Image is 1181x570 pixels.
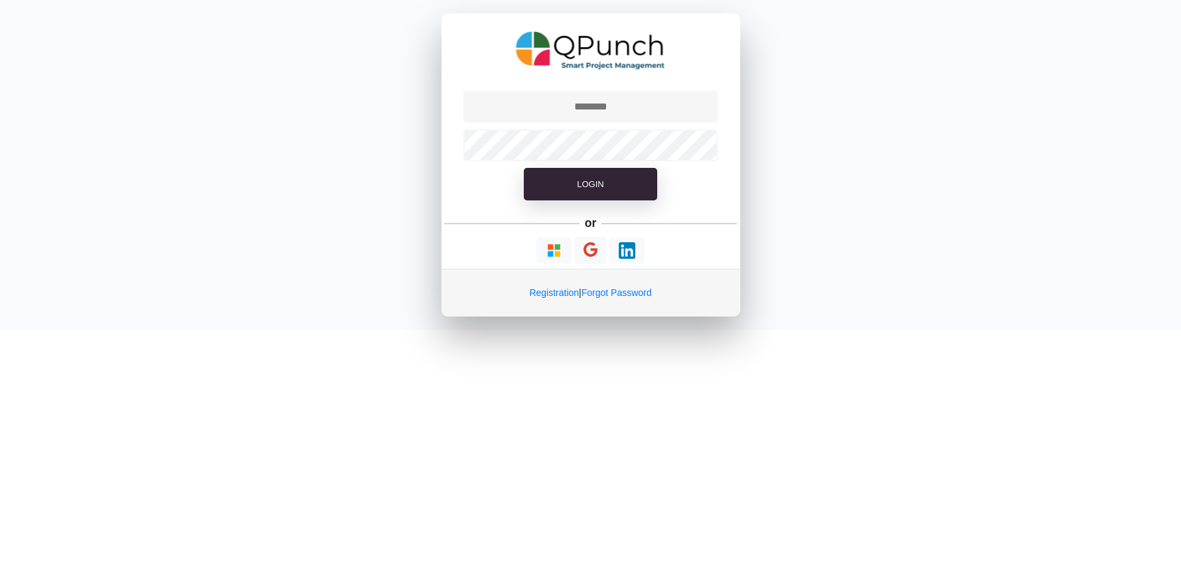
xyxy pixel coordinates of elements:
[582,287,652,298] a: Forgot Password
[582,214,599,232] h5: or
[529,287,579,298] a: Registration
[577,179,603,189] span: Login
[536,238,572,263] button: Continue With Microsoft Azure
[516,27,665,74] img: QPunch
[574,237,607,264] button: Continue With Google
[619,242,635,259] img: Loading...
[524,168,657,201] button: Login
[441,269,740,317] div: |
[609,238,645,263] button: Continue With LinkedIn
[546,242,562,259] img: Loading...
